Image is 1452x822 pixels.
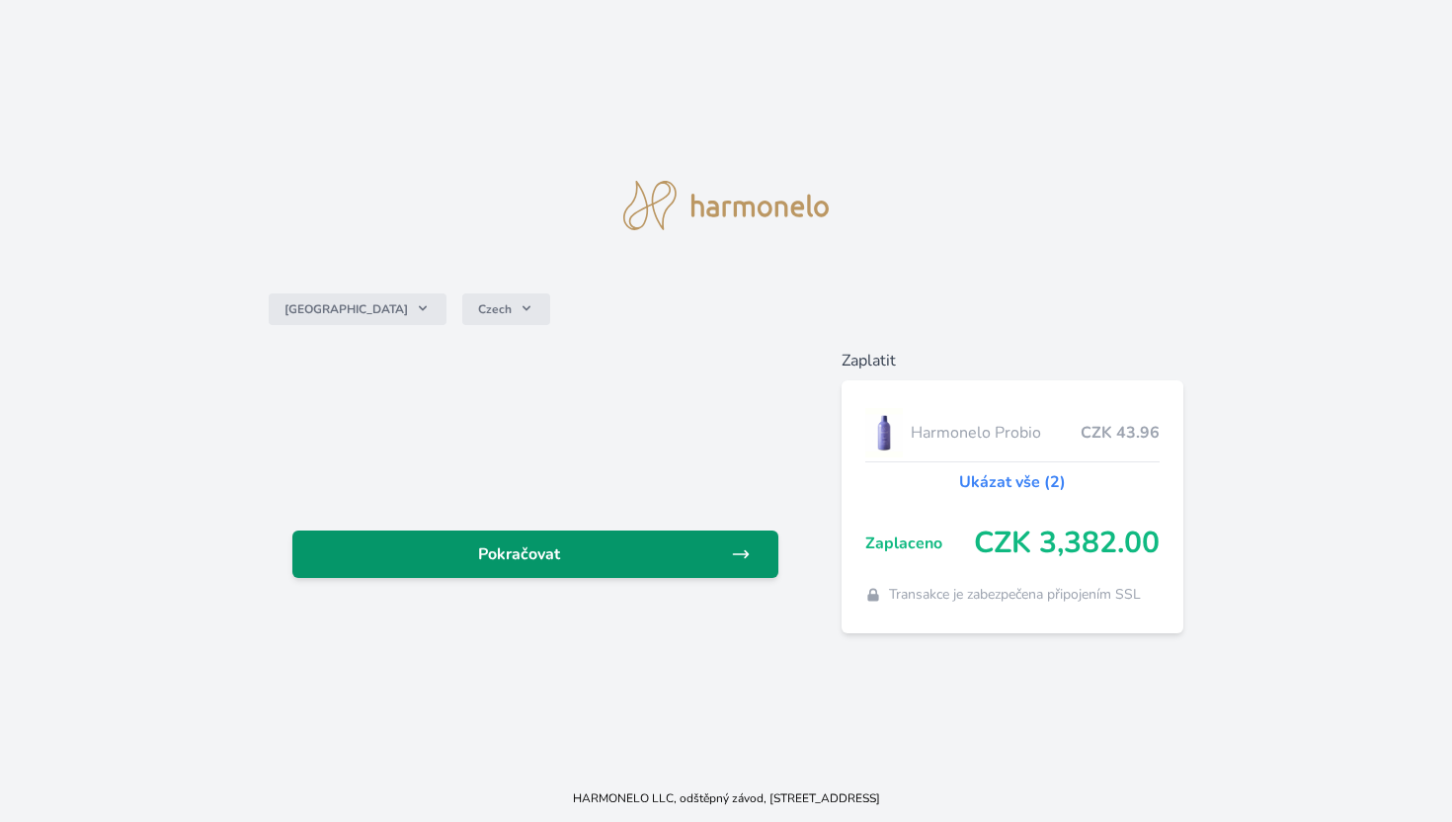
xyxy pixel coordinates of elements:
[1081,421,1160,445] span: CZK 43.96
[842,349,1184,372] h6: Zaplatit
[911,421,1082,445] span: Harmonelo Probio
[889,585,1141,605] span: Transakce je zabezpečena připojením SSL
[284,301,408,317] span: [GEOGRAPHIC_DATA]
[269,293,446,325] button: [GEOGRAPHIC_DATA]
[865,532,975,555] span: Zaplaceno
[308,542,731,566] span: Pokračovat
[865,408,903,457] img: CLEAN_PROBIO_se_stinem_x-lo.jpg
[462,293,550,325] button: Czech
[623,181,829,230] img: logo.svg
[478,301,512,317] span: Czech
[974,526,1160,561] span: CZK 3,382.00
[959,470,1066,494] a: Ukázat vše (2)
[292,531,778,578] a: Pokračovat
